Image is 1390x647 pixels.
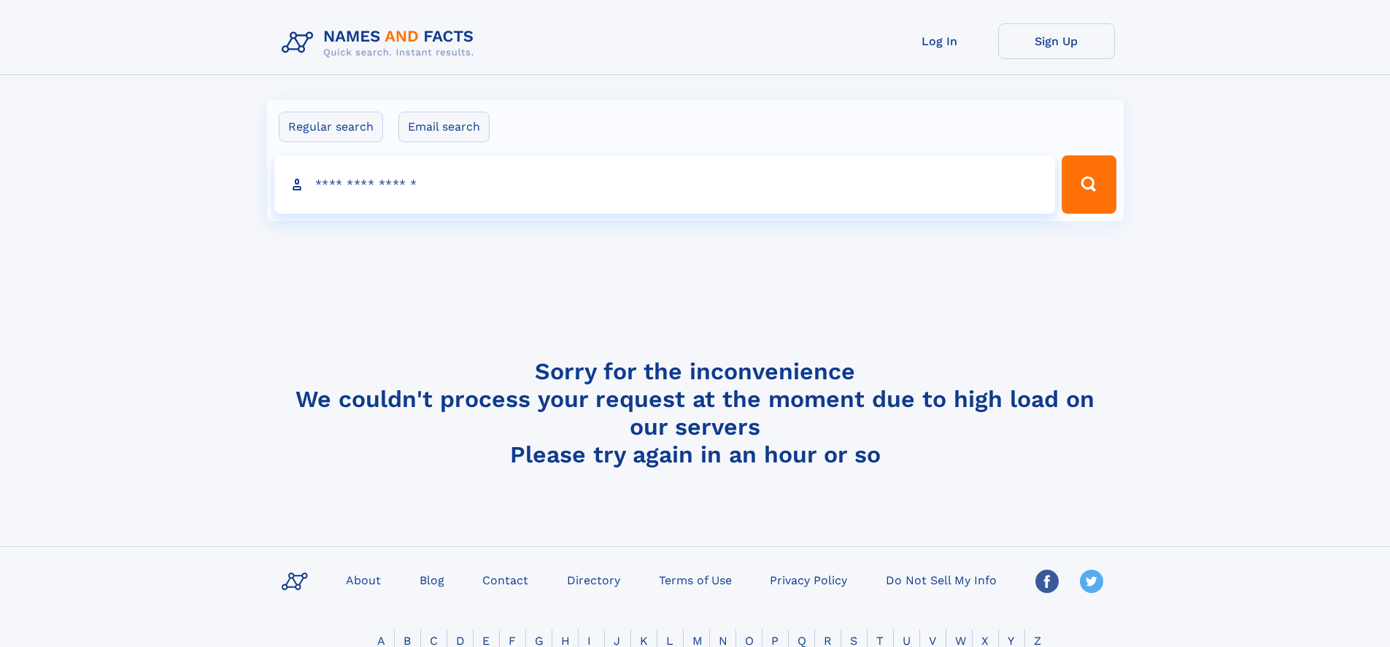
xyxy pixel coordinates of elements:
a: Directory [561,569,626,590]
img: Logo Names and Facts [276,23,486,63]
input: search input [274,155,1056,214]
a: Log In [881,23,998,59]
label: Email search [398,112,490,142]
a: Terms of Use [653,569,738,590]
a: Contact [476,569,534,590]
label: Regular search [279,112,383,142]
h4: Sorry for the inconvenience We couldn't process your request at the moment due to high load on ou... [276,357,1115,468]
button: Search Button [1062,155,1116,214]
a: Blog [414,569,450,590]
a: About [340,569,387,590]
img: Twitter [1080,570,1103,593]
img: Facebook [1035,570,1059,593]
a: Privacy Policy [764,569,853,590]
a: Sign Up [998,23,1115,59]
a: Do Not Sell My Info [880,569,1003,590]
